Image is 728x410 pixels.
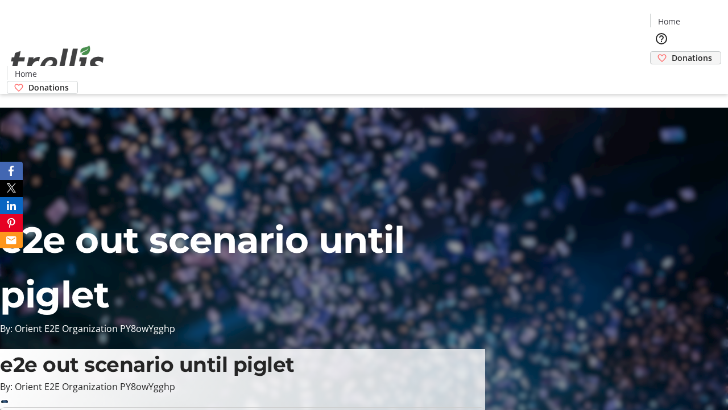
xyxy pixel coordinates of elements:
img: Orient E2E Organization PY8owYgghp's Logo [7,33,108,90]
span: Home [658,15,680,27]
span: Home [15,68,37,80]
a: Donations [7,81,78,94]
button: Help [650,27,673,50]
span: Donations [28,81,69,93]
a: Home [651,15,687,27]
a: Donations [650,51,721,64]
a: Home [7,68,44,80]
button: Cart [650,64,673,87]
span: Donations [672,52,712,64]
